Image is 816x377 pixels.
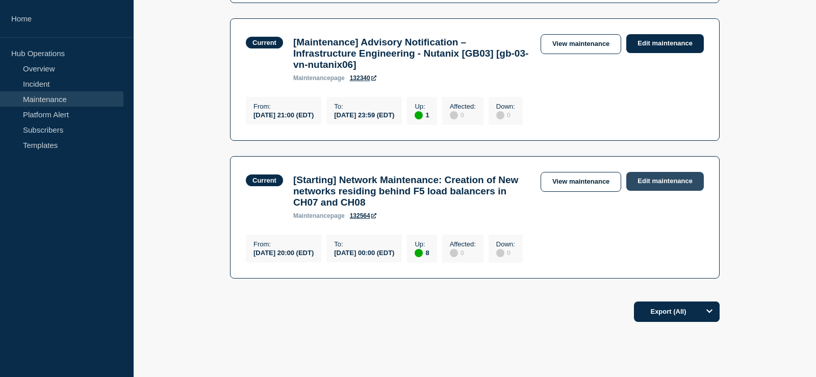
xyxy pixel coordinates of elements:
[350,74,376,82] a: 132340
[253,240,314,248] p: From :
[634,301,720,322] button: Export (All)
[626,172,704,191] a: Edit maintenance
[450,240,476,248] p: Affected :
[450,248,476,257] div: 0
[699,301,720,322] button: Options
[626,34,704,53] a: Edit maintenance
[450,103,476,110] p: Affected :
[450,111,458,119] div: disabled
[415,249,423,257] div: up
[496,103,515,110] p: Down :
[415,111,423,119] div: up
[252,177,276,184] div: Current
[293,212,345,219] p: page
[415,103,429,110] p: Up :
[334,240,394,248] p: To :
[415,110,429,119] div: 1
[334,103,394,110] p: To :
[415,240,429,248] p: Up :
[350,212,376,219] a: 132564
[293,74,345,82] p: page
[293,37,530,70] h3: [Maintenance] Advisory Notification – Infrastructure Engineering - Nutanix [GB03] [gb-03-vn-nutan...
[496,249,504,257] div: disabled
[496,110,515,119] div: 0
[496,240,515,248] p: Down :
[334,248,394,257] div: [DATE] 00:00 (EDT)
[496,248,515,257] div: 0
[541,172,621,192] a: View maintenance
[496,111,504,119] div: disabled
[253,103,314,110] p: From :
[415,248,429,257] div: 8
[334,110,394,119] div: [DATE] 23:59 (EDT)
[450,249,458,257] div: disabled
[293,74,330,82] span: maintenance
[450,110,476,119] div: 0
[541,34,621,54] a: View maintenance
[252,39,276,46] div: Current
[293,212,330,219] span: maintenance
[253,248,314,257] div: [DATE] 20:00 (EDT)
[253,110,314,119] div: [DATE] 21:00 (EDT)
[293,174,530,208] h3: [Starting] Network Maintenance: Creation of New networks residing behind F5 load balancers in CH0...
